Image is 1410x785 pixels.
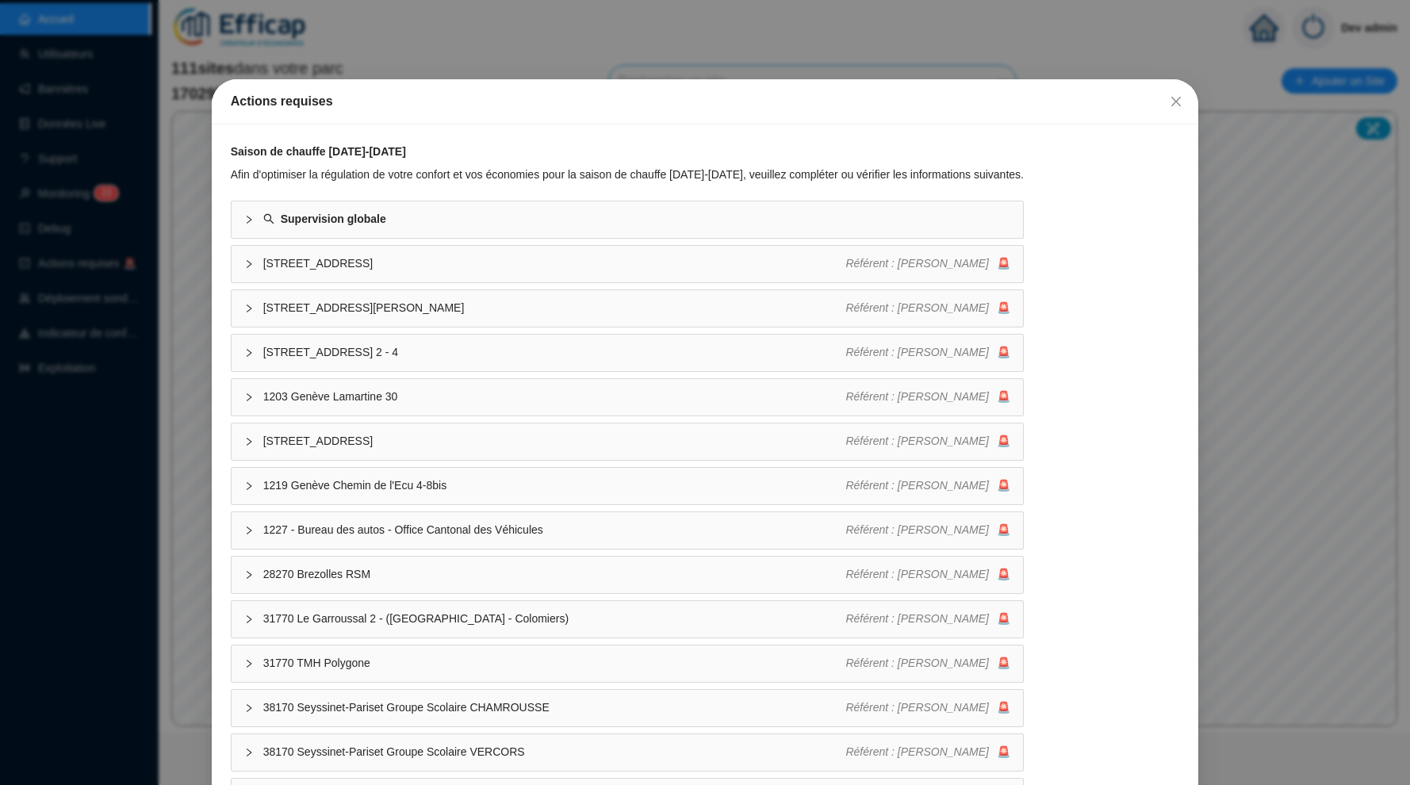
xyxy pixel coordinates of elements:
[232,423,1023,460] div: [STREET_ADDRESS]Référent : [PERSON_NAME]🚨
[244,259,254,269] span: collapsed
[244,526,254,535] span: collapsed
[845,701,989,714] span: Référent : [PERSON_NAME]
[232,690,1023,726] div: 38170 Seyssinet-Pariset Groupe Scolaire CHAMROUSSERéférent : [PERSON_NAME]🚨
[263,300,846,316] span: [STREET_ADDRESS][PERSON_NAME]
[263,522,846,538] span: 1227 - Bureau des autos - Office Cantonal des Véhicules
[845,566,1010,583] div: 🚨
[845,300,1010,316] div: 🚨
[244,392,254,402] span: collapsed
[845,344,1010,361] div: 🚨
[845,522,1010,538] div: 🚨
[845,568,989,580] span: Référent : [PERSON_NAME]
[244,703,254,713] span: collapsed
[263,744,846,760] span: 38170 Seyssinet-Pariset Groupe Scolaire VERCORS
[281,213,386,225] strong: Supervision globale
[845,745,989,758] span: Référent : [PERSON_NAME]
[263,611,846,627] span: 31770 Le Garroussal 2 - ([GEOGRAPHIC_DATA] - Colomiers)
[845,346,989,358] span: Référent : [PERSON_NAME]
[232,512,1023,549] div: 1227 - Bureau des autos - Office Cantonal des VéhiculesRéférent : [PERSON_NAME]🚨
[244,659,254,668] span: collapsed
[263,255,846,272] span: [STREET_ADDRESS]
[263,344,846,361] span: [STREET_ADDRESS] 2 - 4
[232,379,1023,415] div: 1203 Genève Lamartine 30Référent : [PERSON_NAME]🚨
[845,744,1010,760] div: 🚨
[232,645,1023,682] div: 31770 TMH PolygoneRéférent : [PERSON_NAME]🚨
[845,433,1010,450] div: 🚨
[845,479,989,492] span: Référent : [PERSON_NAME]
[244,615,254,624] span: collapsed
[845,612,989,625] span: Référent : [PERSON_NAME]
[244,215,254,224] span: collapsed
[263,213,274,224] span: search
[244,304,254,313] span: collapsed
[232,601,1023,638] div: 31770 Le Garroussal 2 - ([GEOGRAPHIC_DATA] - Colomiers)Référent : [PERSON_NAME]🚨
[263,389,846,405] span: 1203 Genève Lamartine 30
[263,433,846,450] span: [STREET_ADDRESS]
[231,92,1180,111] div: Actions requises
[244,481,254,491] span: collapsed
[231,145,406,158] strong: Saison de chauffe [DATE]-[DATE]
[1163,89,1189,114] button: Close
[845,655,1010,672] div: 🚨
[232,557,1023,593] div: 28270 Brezolles RSMRéférent : [PERSON_NAME]🚨
[845,611,1010,627] div: 🚨
[263,655,846,672] span: 31770 TMH Polygone
[845,390,989,403] span: Référent : [PERSON_NAME]
[244,437,254,446] span: collapsed
[232,335,1023,371] div: [STREET_ADDRESS] 2 - 4Référent : [PERSON_NAME]🚨
[845,699,1010,716] div: 🚨
[845,477,1010,494] div: 🚨
[263,477,846,494] span: 1219 Genève Chemin de l'Ecu 4-8bis
[232,290,1023,327] div: [STREET_ADDRESS][PERSON_NAME]Référent : [PERSON_NAME]🚨
[263,566,846,583] span: 28270 Brezolles RSM
[845,255,1010,272] div: 🚨
[232,734,1023,771] div: 38170 Seyssinet-Pariset Groupe Scolaire VERCORSRéférent : [PERSON_NAME]🚨
[231,167,1024,183] div: Afin d'optimiser la régulation de votre confort et vos économies pour la saison de chauffe [DATE]...
[244,348,254,358] span: collapsed
[232,201,1023,238] div: Supervision globale
[244,570,254,580] span: collapsed
[845,435,989,447] span: Référent : [PERSON_NAME]
[845,257,989,270] span: Référent : [PERSON_NAME]
[1170,95,1182,108] span: close
[845,523,989,536] span: Référent : [PERSON_NAME]
[244,748,254,757] span: collapsed
[232,468,1023,504] div: 1219 Genève Chemin de l'Ecu 4-8bisRéférent : [PERSON_NAME]🚨
[845,657,989,669] span: Référent : [PERSON_NAME]
[845,301,989,314] span: Référent : [PERSON_NAME]
[232,246,1023,282] div: [STREET_ADDRESS]Référent : [PERSON_NAME]🚨
[845,389,1010,405] div: 🚨
[1163,95,1189,108] span: Fermer
[263,699,846,716] span: 38170 Seyssinet-Pariset Groupe Scolaire CHAMROUSSE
